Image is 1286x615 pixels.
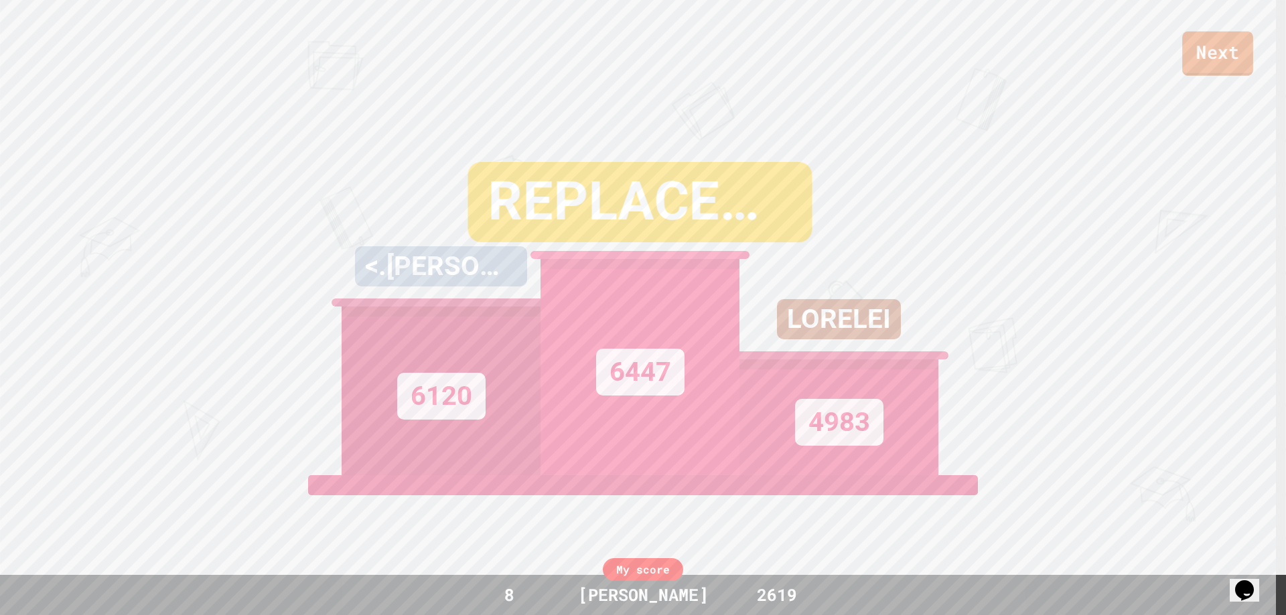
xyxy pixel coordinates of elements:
[565,582,722,608] div: [PERSON_NAME]
[459,582,559,608] div: 8
[596,349,685,396] div: 6447
[1182,31,1253,76] a: Next
[795,399,883,446] div: 4983
[603,558,683,581] div: My score
[355,246,527,286] div: <.[PERSON_NAME].>
[1230,561,1273,602] iframe: chat widget
[397,373,486,420] div: 6120
[468,162,812,242] div: REPLACED-[PERSON_NAME]
[777,299,901,339] div: LORELEI
[727,582,827,608] div: 2619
